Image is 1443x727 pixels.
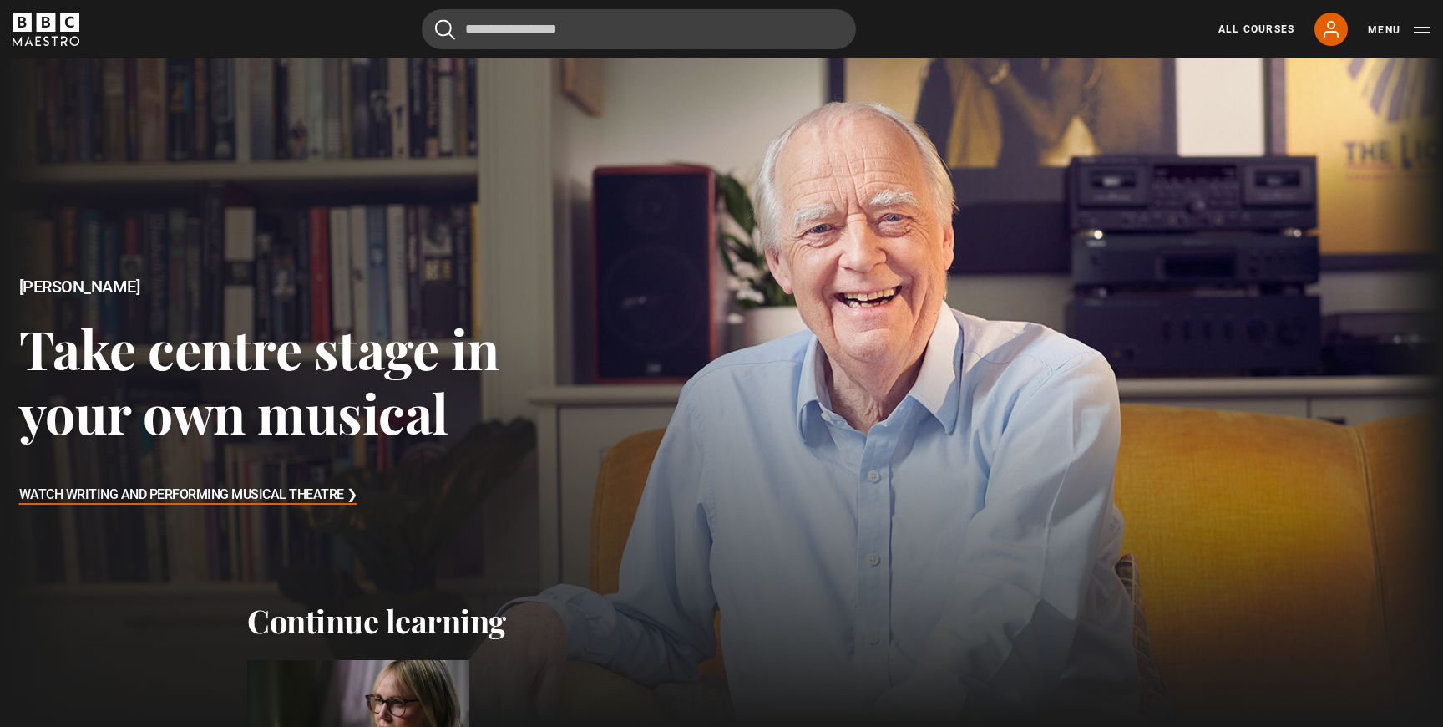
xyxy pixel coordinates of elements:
a: All Courses [1218,22,1294,37]
input: Search [422,9,856,49]
h3: Take centre stage in your own musical [19,316,578,445]
h2: Continue learning [247,602,1196,640]
h2: [PERSON_NAME] [19,277,578,297]
button: Submit the search query [435,19,455,40]
button: Toggle navigation [1368,22,1430,38]
svg: BBC Maestro [13,13,79,46]
h3: Watch Writing and Performing Musical Theatre ❯ [19,483,357,508]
